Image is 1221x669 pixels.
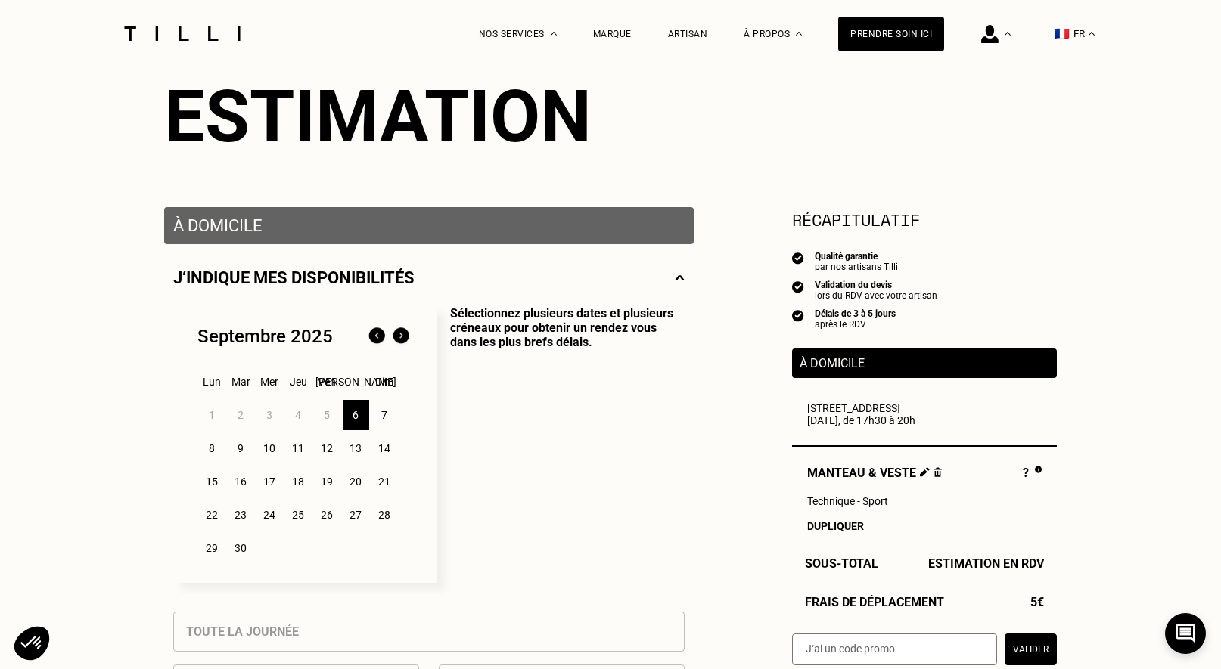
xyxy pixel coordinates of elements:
[815,251,898,262] div: Qualité garantie
[815,262,898,272] div: par nos artisans Tilli
[256,500,283,530] div: 24
[675,268,685,287] img: svg+xml;base64,PHN2ZyBmaWxsPSJub25lIiBoZWlnaHQ9IjE0IiB2aWV3Qm94PSIwIDAgMjggMTQiIHdpZHRoPSIyOCIgeG...
[343,400,369,430] div: 6
[256,433,283,463] div: 10
[807,495,888,507] span: Technique - Sport
[371,400,398,430] div: 7
[228,533,254,563] div: 30
[119,26,246,41] img: Logo du service de couturière Tilli
[920,467,930,477] img: Éditer
[199,433,225,463] div: 8
[199,533,225,563] div: 29
[792,207,1057,232] section: Récapitulatif
[792,595,1057,609] div: Frais de déplacement
[173,268,415,287] p: J‘indique mes disponibilités
[285,433,312,463] div: 11
[815,280,937,290] div: Validation du devis
[365,324,389,348] img: Mois précédent
[389,324,413,348] img: Mois suivant
[551,32,557,36] img: Menu déroulant
[807,414,1042,426] div: [DATE], de 17h30 à 20h
[815,319,896,330] div: après le RDV
[668,29,708,39] a: Artisan
[343,500,369,530] div: 27
[256,466,283,497] div: 17
[807,402,1042,414] p: [STREET_ADDRESS]
[1023,466,1042,482] div: ?
[1055,26,1070,41] span: 🇫🇷
[285,466,312,497] div: 18
[792,556,1057,571] div: Sous-Total
[164,74,1057,159] div: Estimation
[314,466,340,497] div: 19
[437,306,685,583] p: Sélectionnez plusieurs dates et plusieurs créneaux pour obtenir un rendez vous dans les plus bref...
[815,308,896,319] div: Délais de 3 à 5 jours
[792,280,804,293] img: icon list info
[343,433,369,463] div: 13
[371,466,398,497] div: 21
[228,500,254,530] div: 23
[1005,32,1011,36] img: Menu déroulant
[1035,466,1042,473] img: Pourquoi le prix est indéfini ?
[792,251,804,265] img: icon list info
[792,308,804,322] img: icon list info
[934,467,942,477] img: Supprimer
[314,500,340,530] div: 26
[928,556,1044,571] span: Estimation en RDV
[593,29,632,39] a: Marque
[371,433,398,463] div: 14
[981,25,999,43] img: icône connexion
[800,356,1049,370] p: À domicile
[199,466,225,497] div: 15
[199,500,225,530] div: 22
[343,466,369,497] div: 20
[792,633,997,665] input: J‘ai un code promo
[796,32,802,36] img: Menu déroulant à propos
[314,433,340,463] div: 12
[1089,32,1095,36] img: menu déroulant
[228,466,254,497] div: 16
[285,500,312,530] div: 25
[815,290,937,301] div: lors du RDV avec votre artisan
[838,17,944,51] a: Prendre soin ici
[807,466,942,482] span: Manteau & veste
[1005,633,1057,665] button: Valider
[228,433,254,463] div: 9
[807,520,1042,532] div: Dupliquer
[197,326,333,347] div: Septembre 2025
[1030,595,1044,609] span: 5€
[371,500,398,530] div: 28
[173,216,685,235] p: À domicile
